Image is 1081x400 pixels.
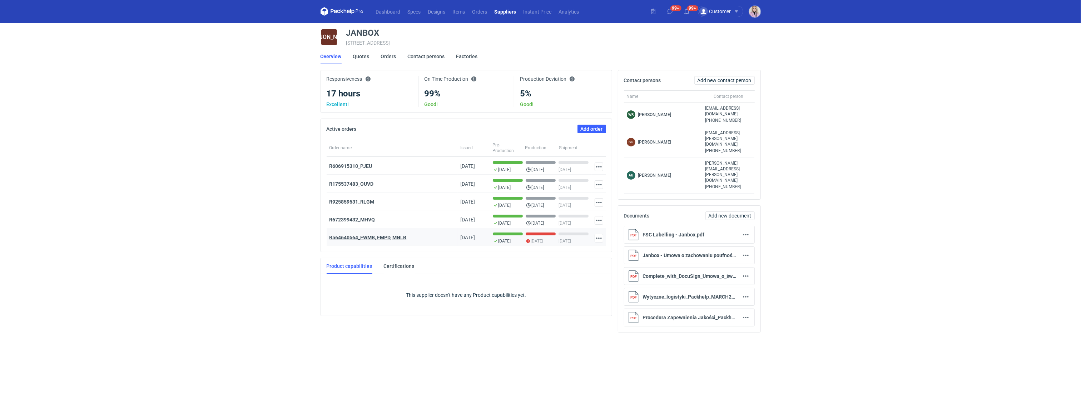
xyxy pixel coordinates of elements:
a: Dashboard [372,7,404,16]
p: [DATE] [499,238,511,244]
h3: JANBOX [346,29,380,37]
tspan: PDF [630,275,637,279]
p: [DATE] [559,220,571,226]
span: Name [627,94,639,99]
p: [PERSON_NAME] [638,112,671,117]
svg: Packhelp Pro [321,7,363,16]
span: 27/08/2025 [461,217,475,222]
div: Excellent! [327,102,413,107]
a: Contact persons [408,49,445,64]
button: Actions [595,216,603,225]
span: Pre-Production [493,142,521,154]
a: R175537483_OUVD [329,181,374,187]
p: [DATE] [559,238,571,244]
a: Designs [425,7,449,16]
button: Product capabilities [327,258,372,274]
tspan: PDF [630,254,637,258]
a: Factories [456,49,478,64]
figcaption: [PERSON_NAME] [321,29,337,45]
p: [DATE] [559,185,571,190]
tspan: PDF [630,316,637,320]
p: [DATE] [531,185,544,190]
div: Sylwia Cichórz [627,138,635,146]
div: 99% [424,89,508,99]
span: Contact person [714,94,743,99]
a: Quotes [353,49,370,64]
span: 12/08/2025 [461,235,475,240]
div: 17 hours [327,89,413,99]
a: Orders [381,49,396,64]
a: Suppliers [491,7,520,16]
p: Janbox - Umowa o zachowaniu poufności [DATE].pdf [643,252,737,258]
p: [DATE] [499,220,511,226]
a: R925859531_RLGM [329,199,375,205]
button: 99+ [681,6,693,17]
div: [PHONE_NUMBER] [702,157,754,194]
h2: Contact persons [624,77,661,83]
button: Actions [595,180,603,189]
a: Overview [321,49,342,64]
button: Add new document [705,211,755,220]
p: Wytyczne_logistyki_Packhelp_MARCH2023_0320_V7PL.pdf [643,294,737,300]
p: [DATE] [531,167,544,172]
button: Actions [742,251,750,260]
a: R606915310_PJEU [329,163,372,169]
span: Add new document [709,213,752,218]
span: [EMAIL_ADDRESS][DOMAIN_NAME] [705,105,752,117]
span: [EMAIL_ADDRESS][PERSON_NAME][DOMAIN_NAME] [705,130,752,147]
a: Analytics [555,7,583,16]
div: Customer [699,7,731,16]
div: Adam Białas [624,157,703,194]
h3: Production Deviation [520,76,606,89]
div: [PHONE_NUMBER] [702,102,754,127]
p: [DATE] [499,185,511,190]
div: Sylwia Cichórz [624,127,703,157]
button: Certifications [384,258,415,274]
button: Actions [595,234,603,242]
span: Issued [461,145,473,151]
img: Klaudia Wiśniewska [749,6,761,17]
div: JANBOX [321,29,338,46]
a: R672399432_MHVQ [329,217,375,222]
span: [PERSON_NAME][EMAIL_ADDRESS][PERSON_NAME][DOMAIN_NAME] [705,160,752,183]
span: Shipment [559,145,578,151]
button: Add new contact person [694,76,755,85]
p: [DATE] [499,167,511,172]
a: Instant Price [520,7,555,16]
div: [PHONE_NUMBER] [702,127,754,157]
a: Add order [577,125,606,133]
button: Actions [742,313,750,322]
p: [DATE] [559,167,571,172]
a: R564640564_FWMB, FMPD, MNLB [329,235,407,240]
button: Actions [742,230,750,239]
button: Actions [595,162,603,171]
p: [PERSON_NAME] [638,172,671,178]
p: [DATE] [559,202,571,208]
tspan: PDF [630,295,637,299]
div: Weronika Rzeszótko [627,110,635,119]
span: 27/08/2025 [461,181,475,187]
div: 149, 32-031 Buków, Poland [346,40,761,46]
span: Add new contact person [698,78,752,83]
button: Actions [595,198,603,207]
span: Order name [329,145,352,151]
p: FSC Labelling - Janbox.pdf [643,232,737,237]
div: Good! [424,102,508,107]
figcaption: AB [627,171,635,180]
p: [DATE] [499,202,511,208]
tspan: PDF [630,233,637,237]
p: [DATE] [531,220,544,226]
div: Good! [520,102,606,107]
h3: On Time Production [424,76,508,89]
p: [DATE] [531,238,543,244]
div: 5% [520,89,606,99]
h2: Active orders [327,126,357,132]
button: Customer [698,6,749,17]
span: Production [525,145,547,151]
figcaption: SC [627,138,635,146]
